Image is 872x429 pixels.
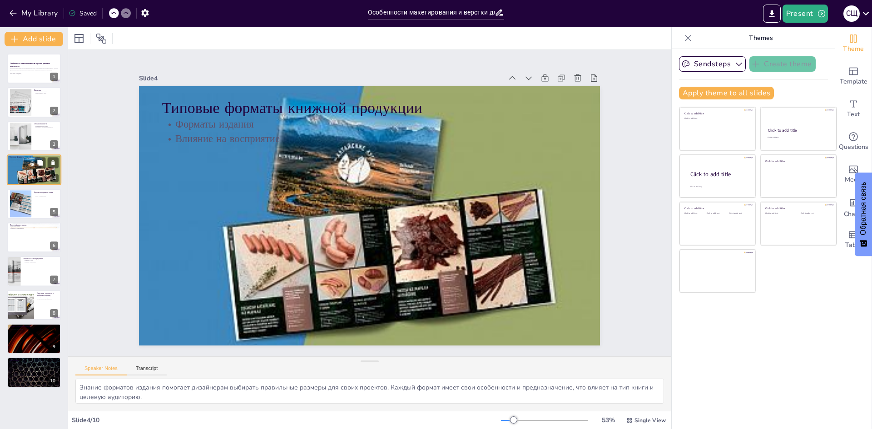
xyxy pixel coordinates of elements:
[10,227,58,229] p: Баланс и читабельность
[749,56,816,72] button: Create theme
[10,325,58,328] p: Профессиональные приемы
[763,5,781,23] button: Export to PowerPoint
[768,128,828,133] div: Click to add title
[7,6,62,20] button: My Library
[7,357,61,387] div: 10
[34,125,58,127] p: Блоки элементов книги
[50,309,58,317] div: 8
[695,27,826,49] p: Themes
[368,6,495,19] input: Insert title
[35,158,45,168] button: Duplicate Slide
[843,5,860,22] div: С Щ
[684,212,705,215] div: Click to add text
[10,73,58,74] p: Generated with [URL]
[96,33,107,44] span: Position
[34,91,58,93] p: Приветствие и вопрос
[7,256,61,286] div: 7
[37,297,58,299] p: Шаблоны страниц
[844,209,863,219] span: Charts
[729,212,749,215] div: Click to add text
[75,365,127,375] button: Speaker Notes
[23,260,58,261] p: Единство стиля
[10,329,58,331] p: Контроль за строками
[72,416,501,424] div: Slide 4 / 10
[184,56,595,163] p: Типовые форматы книжной продукции
[178,90,587,190] p: Влияние на восприятие
[597,416,619,424] div: 53 %
[845,175,862,185] span: Media
[169,29,526,113] div: Slide 4
[835,158,872,191] div: Add images, graphics, shapes or video
[835,223,872,256] div: Add a table
[10,68,58,73] p: В данной презентации мы рассмотрим ключевые аспекты макетирования и верстки длинных документов, в...
[47,377,58,385] div: 10
[765,212,794,215] div: Click to add text
[765,159,830,163] div: Click to add title
[10,359,58,361] p: Заключение
[10,62,50,67] strong: Особенности макетирования и верстки длинных документов
[34,196,58,197] p: Поля и промежутки
[835,60,872,93] div: Add ready made slides
[684,112,749,115] div: Click to add title
[783,5,828,23] button: Present
[10,160,59,162] p: Влияние на восприятие
[23,261,58,263] p: Правила размещения
[843,44,864,54] span: Theme
[835,93,872,125] div: Add text boxes
[684,207,749,210] div: Click to add title
[839,142,868,152] span: Questions
[23,257,58,260] p: Работа с иллюстрациями
[34,191,58,193] p: Единая модульная сетка
[10,327,58,329] p: Висячая пунктуация
[34,93,58,94] p: Формулировка темы
[801,212,829,215] div: Click to add text
[5,32,63,46] button: Add slide
[835,27,872,60] div: Change the overall theme
[75,379,664,404] textarea: Знание форматов издания помогает дизайнерам выбирать правильные размеры для своих проектов. Кажды...
[50,242,58,250] div: 6
[845,240,862,250] span: Table
[690,171,748,178] div: Click to add title
[10,156,59,158] p: Типовые форматы книжной продукции
[50,73,58,81] div: 1
[127,365,167,375] button: Transcript
[50,208,58,216] div: 5
[847,109,860,119] span: Text
[10,361,58,363] p: Закрепление материала
[7,324,61,354] div: 9
[182,76,590,177] p: Форматы издания
[69,9,97,18] div: Saved
[7,121,61,151] div: 3
[34,127,58,129] p: Внешние и внутренние элементы
[679,87,774,99] button: Apply theme to all slides
[50,107,58,115] div: 2
[840,77,867,87] span: Template
[765,207,830,210] div: Click to add title
[34,89,58,91] p: Введение
[48,158,59,168] button: Delete Slide
[768,137,828,139] div: Click to add text
[7,54,61,84] div: 1
[50,174,59,182] div: 4
[34,194,58,196] p: Основы верстки
[684,118,749,120] div: Click to add text
[37,299,58,301] p: Автоматическая нумерация
[10,158,59,160] p: Форматы издания
[37,292,58,297] p: Сквозные элементы и шаблоны страниц
[859,182,867,236] font: Обратная связь
[10,363,58,365] p: Домашнее задание
[634,417,666,424] span: Single View
[690,186,748,188] div: Click to add body
[50,140,58,148] div: 3
[72,31,86,46] div: Layout
[7,189,61,219] div: 5
[7,87,61,117] div: 2
[679,56,746,72] button: Sendsteps
[843,5,860,23] button: С Щ
[34,123,58,125] p: Элементы книги
[835,191,872,223] div: Add charts and graphs
[7,154,61,185] div: 4
[855,173,872,256] button: Обратная связь - Показать опрос
[50,343,58,351] div: 9
[7,290,61,320] div: 8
